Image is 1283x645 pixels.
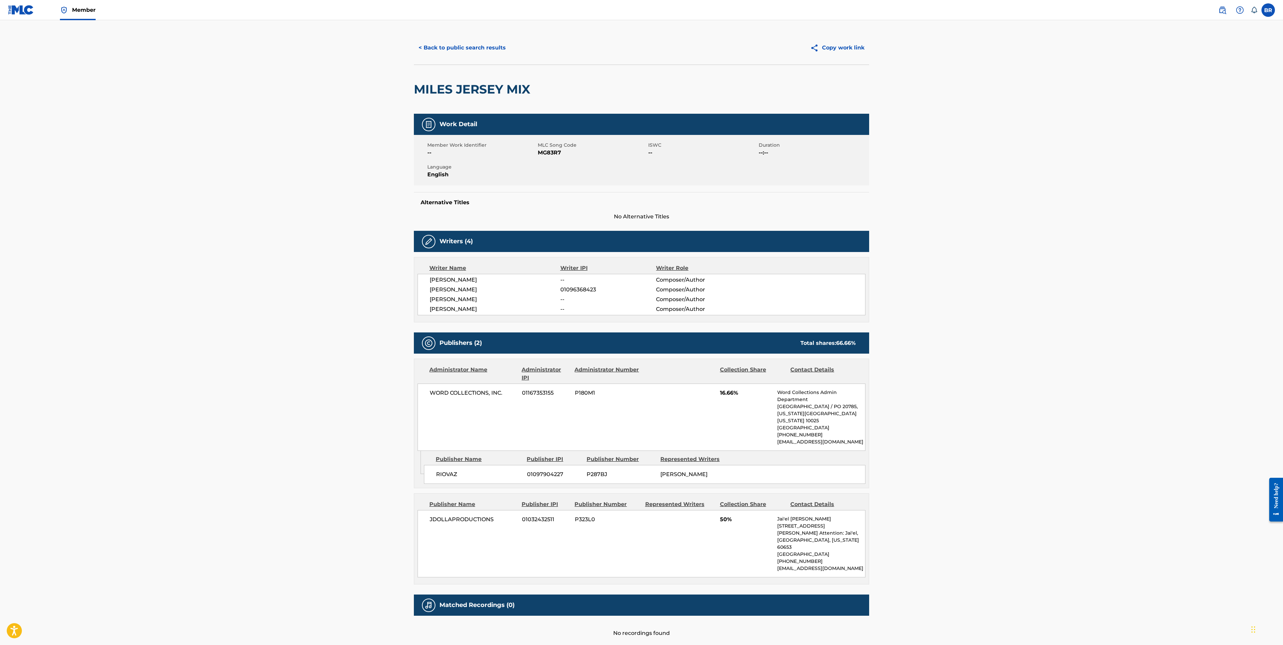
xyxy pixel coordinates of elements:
span: Composer/Author [656,295,743,303]
h5: Writers (4) [439,238,473,245]
div: Administrator Name [429,366,517,382]
p: [STREET_ADDRESS][PERSON_NAME] Attention: Jai'el, [777,523,865,537]
div: Publisher IPI [522,500,569,508]
div: Publisher IPI [527,455,582,463]
span: 01096368423 [560,286,656,294]
p: Word Collections Admin Department [777,389,865,403]
div: Administrator IPI [522,366,569,382]
span: Member Work Identifier [427,142,536,149]
span: --:-- [759,149,867,157]
span: 50% [720,515,772,524]
div: Collection Share [720,500,785,508]
div: Writer IPI [560,264,656,272]
div: User Menu [1261,3,1275,17]
span: Composer/Author [656,276,743,284]
div: Publisher Name [436,455,522,463]
button: Copy work link [805,39,869,56]
span: Duration [759,142,867,149]
div: Publisher Number [574,500,640,508]
div: Total shares: [800,339,856,347]
img: search [1218,6,1226,14]
span: P180M1 [575,389,640,397]
span: -- [560,295,656,303]
div: Contact Details [790,500,856,508]
span: 01167353155 [522,389,570,397]
div: Drag [1251,619,1255,640]
p: [PHONE_NUMBER] [777,558,865,565]
span: WORD COLLECTIONS, INC. [430,389,517,397]
span: -- [560,276,656,284]
div: Notifications [1251,7,1257,13]
iframe: Chat Widget [1249,613,1283,645]
h5: Matched Recordings (0) [439,601,515,609]
img: Matched Recordings [425,601,433,609]
span: 01032432511 [522,515,570,524]
div: Writer Name [429,264,560,272]
img: MLC Logo [8,5,34,15]
span: [PERSON_NAME] [430,286,560,294]
h5: Publishers (2) [439,339,482,347]
h5: Alternative Titles [421,199,862,206]
div: Represented Writers [645,500,715,508]
img: Writers [425,238,433,246]
iframe: Resource Center [1264,472,1283,527]
span: 66.66 % [836,340,856,346]
span: JDOLLAPRODUCTIONS [430,515,517,524]
div: Publisher Number [587,455,655,463]
button: < Back to public search results [414,39,511,56]
span: Composer/Author [656,305,743,313]
span: 16.66% [720,389,772,397]
a: Public Search [1216,3,1229,17]
p: [GEOGRAPHIC_DATA] [777,551,865,558]
h2: MILES JERSEY MIX [414,82,534,97]
span: [PERSON_NAME] [660,471,708,477]
div: Publisher Name [429,500,517,508]
span: -- [560,305,656,313]
div: Writer Role [656,264,743,272]
p: [US_STATE][GEOGRAPHIC_DATA][US_STATE] 10025 [777,410,865,424]
span: RIOVAZ [436,470,522,478]
img: Top Rightsholder [60,6,68,14]
p: [GEOGRAPHIC_DATA], [US_STATE] 60653 [777,537,865,551]
span: -- [648,149,757,157]
img: Copy work link [810,44,822,52]
span: Language [427,164,536,171]
span: 01097904227 [527,470,582,478]
div: Represented Writers [660,455,729,463]
span: [PERSON_NAME] [430,276,560,284]
span: ISWC [648,142,757,149]
span: Composer/Author [656,286,743,294]
img: Publishers [425,339,433,347]
div: Contact Details [790,366,856,382]
span: MLC Song Code [538,142,647,149]
div: No recordings found [414,616,869,637]
p: [GEOGRAPHIC_DATA] / PO 20785, [777,403,865,410]
span: P323L0 [575,515,640,524]
div: Collection Share [720,366,785,382]
p: [EMAIL_ADDRESS][DOMAIN_NAME] [777,565,865,572]
span: MG83R7 [538,149,647,157]
div: Administrator Number [574,366,640,382]
span: No Alternative Titles [414,213,869,221]
p: [GEOGRAPHIC_DATA] [777,424,865,431]
p: [EMAIL_ADDRESS][DOMAIN_NAME] [777,438,865,445]
div: Help [1233,3,1247,17]
p: [PHONE_NUMBER] [777,431,865,438]
span: [PERSON_NAME] [430,305,560,313]
p: Jai'el [PERSON_NAME] [777,515,865,523]
span: [PERSON_NAME] [430,295,560,303]
img: help [1236,6,1244,14]
span: English [427,171,536,179]
img: Work Detail [425,120,433,129]
span: P287BJ [587,470,655,478]
span: -- [427,149,536,157]
span: Member [72,6,96,14]
h5: Work Detail [439,120,477,128]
